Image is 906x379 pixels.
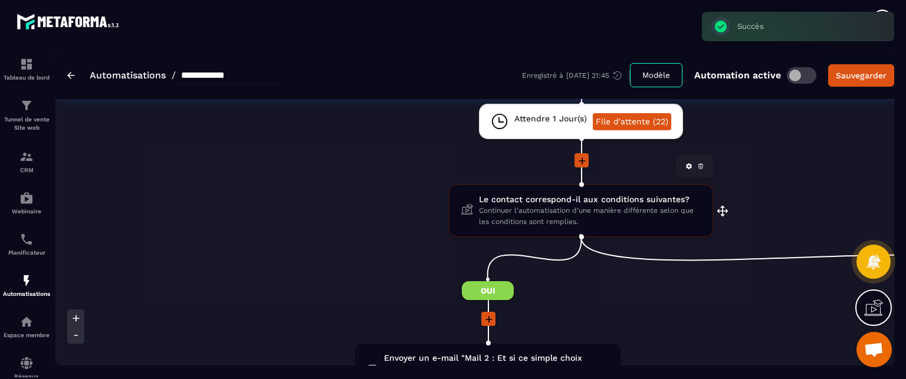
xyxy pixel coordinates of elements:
img: arrow [67,72,75,79]
p: Tableau de bord [3,74,50,81]
img: formation [19,98,34,113]
p: [DATE] 21:45 [566,71,609,80]
a: formationformationTunnel de vente Site web [3,90,50,141]
p: CRM [3,167,50,173]
a: automationsautomationsWebinaire [3,182,50,223]
img: automations [19,191,34,205]
p: Espace membre [3,332,50,338]
span: / [172,70,176,81]
p: Automatisations [3,291,50,297]
p: Webinaire [3,208,50,215]
span: Envoyer un e-mail "Mail 2 : Et si ce simple choix pouvait changer votre année 2025 ?" [384,352,609,375]
p: Tunnel de vente Site web [3,116,50,132]
div: Ouvrir le chat [856,332,892,367]
img: formation [19,150,34,164]
img: social-network [19,356,34,370]
button: Sauvegarder [828,64,894,87]
a: automationsautomationsAutomatisations [3,265,50,306]
p: Automation active [694,70,781,81]
img: automations [19,315,34,329]
a: formationformationTableau de bord [3,48,50,90]
button: Modèle [630,63,682,87]
a: schedulerschedulerPlanificateur [3,223,50,265]
div: Enregistré à [522,70,630,81]
a: automationsautomationsEspace membre [3,306,50,347]
a: File d'attente (22) [593,113,671,130]
span: Oui [462,281,514,300]
img: logo [17,11,123,32]
div: Sauvegarder [836,70,887,81]
img: scheduler [19,232,34,246]
span: Continuer l'automatisation d'une manière différente selon que les conditions sont remplies. [479,205,701,228]
p: Planificateur [3,249,50,256]
span: Attendre 1 Jour(s) [514,113,587,124]
a: Automatisations [90,70,166,81]
img: formation [19,57,34,71]
img: automations [19,273,34,288]
a: formationformationCRM [3,141,50,182]
span: Le contact correspond-il aux conditions suivantes? [479,194,701,205]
